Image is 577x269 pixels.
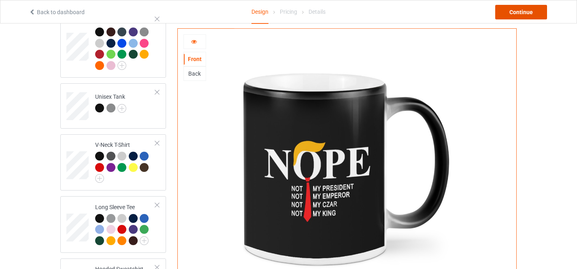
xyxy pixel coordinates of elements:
img: svg+xml;base64,PD94bWwgdmVyc2lvbj0iMS4wIiBlbmNvZGluZz0iVVRGLTgiPz4KPHN2ZyB3aWR0aD0iMjJweCIgaGVpZ2... [117,61,126,70]
div: Youth T-Shirt [95,17,155,69]
div: Long Sleeve Tee [60,196,166,253]
img: heather_texture.png [106,104,115,112]
img: heather_texture.png [140,28,149,36]
div: Long Sleeve Tee [95,203,155,245]
div: Details [309,0,326,23]
div: Front [184,55,206,63]
div: Unisex Tank [95,93,126,112]
div: Unisex Tank [60,83,166,129]
div: Continue [495,5,547,19]
div: Youth T-Shirt [60,10,166,78]
img: svg+xml;base64,PD94bWwgdmVyc2lvbj0iMS4wIiBlbmNvZGluZz0iVVRGLTgiPz4KPHN2ZyB3aWR0aD0iMjJweCIgaGVpZ2... [95,174,104,183]
div: V-Neck T-Shirt [60,134,166,191]
img: svg+xml;base64,PD94bWwgdmVyc2lvbj0iMS4wIiBlbmNvZGluZz0iVVRGLTgiPz4KPHN2ZyB3aWR0aD0iMjJweCIgaGVpZ2... [140,236,149,245]
div: Back [184,70,206,78]
div: Design [251,0,268,24]
img: svg+xml;base64,PD94bWwgdmVyc2lvbj0iMS4wIiBlbmNvZGluZz0iVVRGLTgiPz4KPHN2ZyB3aWR0aD0iMjJweCIgaGVpZ2... [117,104,126,113]
div: Pricing [280,0,297,23]
a: Back to dashboard [29,9,85,15]
div: V-Neck T-Shirt [95,141,155,180]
